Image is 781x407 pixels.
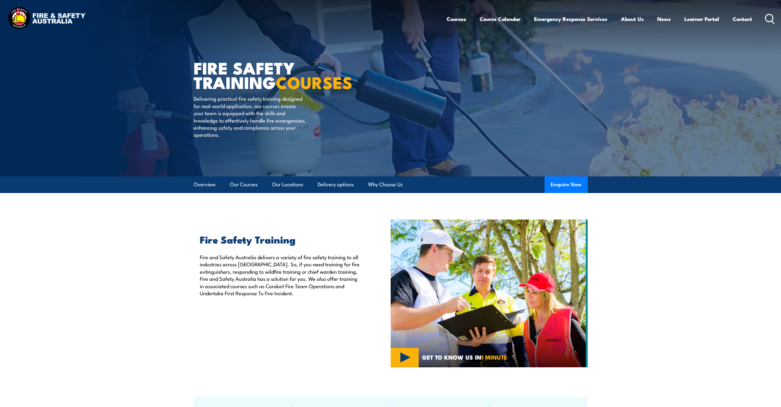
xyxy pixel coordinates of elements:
[657,11,671,27] a: News
[391,220,588,367] img: Fire Safety Training Courses
[230,176,258,193] a: Our Courses
[481,353,507,361] strong: 1 MINUTE
[684,11,719,27] a: Learner Portal
[276,69,352,95] strong: COURSES
[194,176,215,193] a: Overview
[733,11,752,27] a: Contact
[621,11,644,27] a: About Us
[194,60,346,89] h1: FIRE SAFETY TRAINING
[272,176,303,193] a: Our Locations
[200,235,362,244] h2: Fire Safety Training
[368,176,403,193] a: Why Choose Us
[194,95,306,138] p: Delivering practical fire safety training designed for real-world application, our courses ensure...
[480,11,521,27] a: Course Calendar
[447,11,466,27] a: Courses
[422,354,507,360] span: GET TO KNOW US IN
[200,253,362,296] p: Fire and Safety Australia delivers a variety of fire safety training to all industries across [GE...
[545,176,588,193] button: Enquire Now
[534,11,607,27] a: Emergency Response Services
[318,176,354,193] a: Delivery options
